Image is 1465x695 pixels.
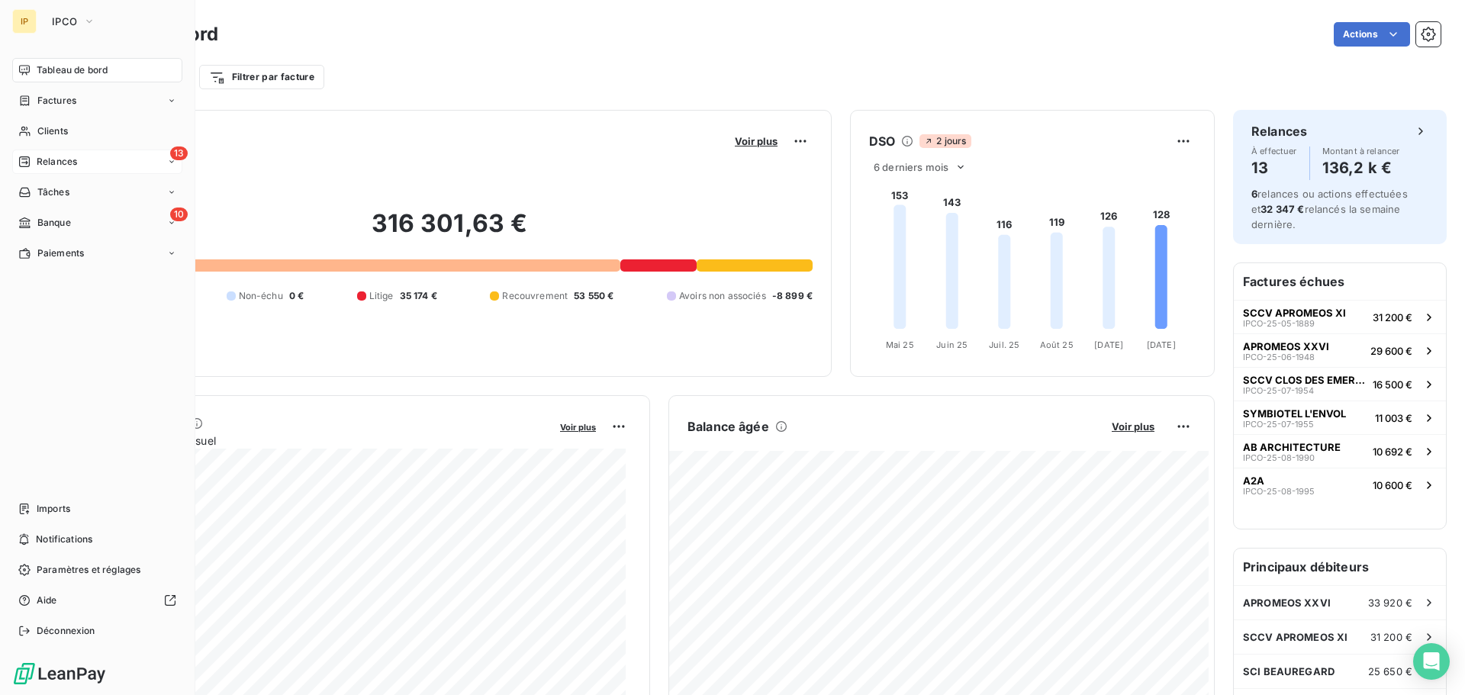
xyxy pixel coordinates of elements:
[12,661,107,686] img: Logo LeanPay
[1107,420,1159,433] button: Voir plus
[1243,340,1329,352] span: APROMEOS XXVI
[1413,643,1450,680] div: Open Intercom Messenger
[37,94,76,108] span: Factures
[37,185,69,199] span: Tâches
[936,339,968,350] tspan: Juin 25
[37,63,108,77] span: Tableau de bord
[1234,367,1446,401] button: SCCV CLOS DES EMERAUDESIPCO-25-07-195416 500 €
[1375,412,1412,424] span: 11 003 €
[1243,665,1335,677] span: SCI BEAUREGARD
[1243,631,1347,643] span: SCCV APROMEOS XI
[86,433,549,449] span: Chiffre d'affaires mensuel
[1243,487,1315,496] span: IPCO-25-08-1995
[1251,188,1257,200] span: 6
[37,216,71,230] span: Banque
[1373,446,1412,458] span: 10 692 €
[1147,339,1176,350] tspan: [DATE]
[12,588,182,613] a: Aide
[170,208,188,221] span: 10
[400,289,437,303] span: 35 174 €
[37,502,70,516] span: Imports
[1243,307,1346,319] span: SCCV APROMEOS XI
[1234,468,1446,501] button: A2AIPCO-25-08-199510 600 €
[874,161,948,173] span: 6 derniers mois
[36,533,92,546] span: Notifications
[1243,352,1315,362] span: IPCO-25-06-1948
[1243,420,1314,429] span: IPCO-25-07-1955
[199,65,324,89] button: Filtrer par facture
[1234,263,1446,300] h6: Factures échues
[1234,434,1446,468] button: AB ARCHITECTUREIPCO-25-08-199010 692 €
[1251,188,1408,230] span: relances ou actions effectuées et relancés la semaine dernière.
[37,624,95,638] span: Déconnexion
[1094,339,1123,350] tspan: [DATE]
[1370,631,1412,643] span: 31 200 €
[1251,156,1297,180] h4: 13
[52,15,77,27] span: IPCO
[555,420,600,433] button: Voir plus
[560,422,596,433] span: Voir plus
[1234,549,1446,585] h6: Principaux débiteurs
[170,146,188,160] span: 13
[86,208,813,254] h2: 316 301,63 €
[1373,311,1412,323] span: 31 200 €
[37,155,77,169] span: Relances
[869,132,895,150] h6: DSO
[1261,203,1304,215] span: 32 347 €
[772,289,813,303] span: -8 899 €
[1243,441,1341,453] span: AB ARCHITECTURE
[919,134,971,148] span: 2 jours
[1040,339,1074,350] tspan: Août 25
[989,339,1019,350] tspan: Juil. 25
[1368,665,1412,677] span: 25 650 €
[1322,146,1400,156] span: Montant à relancer
[1368,597,1412,609] span: 33 920 €
[289,289,304,303] span: 0 €
[1373,378,1412,391] span: 16 500 €
[1243,386,1314,395] span: IPCO-25-07-1954
[735,135,778,147] span: Voir plus
[1373,479,1412,491] span: 10 600 €
[1243,597,1331,609] span: APROMEOS XXVI
[1322,156,1400,180] h4: 136,2 k €
[1234,300,1446,333] button: SCCV APROMEOS XIIPCO-25-05-188931 200 €
[886,339,914,350] tspan: Mai 25
[1243,453,1315,462] span: IPCO-25-08-1990
[239,289,283,303] span: Non-échu
[679,289,766,303] span: Avoirs non associés
[1334,22,1410,47] button: Actions
[574,289,613,303] span: 53 550 €
[369,289,394,303] span: Litige
[687,417,769,436] h6: Balance âgée
[1234,401,1446,434] button: SYMBIOTEL L'ENVOLIPCO-25-07-195511 003 €
[1234,333,1446,367] button: APROMEOS XXVIIPCO-25-06-194829 600 €
[37,594,57,607] span: Aide
[37,563,140,577] span: Paramètres et réglages
[1370,345,1412,357] span: 29 600 €
[37,124,68,138] span: Clients
[1243,374,1367,386] span: SCCV CLOS DES EMERAUDES
[1243,407,1346,420] span: SYMBIOTEL L'ENVOL
[502,289,568,303] span: Recouvrement
[1112,420,1154,433] span: Voir plus
[37,246,84,260] span: Paiements
[1243,475,1264,487] span: A2A
[730,134,782,148] button: Voir plus
[1251,122,1307,140] h6: Relances
[1251,146,1297,156] span: À effectuer
[1243,319,1315,328] span: IPCO-25-05-1889
[12,9,37,34] div: IP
